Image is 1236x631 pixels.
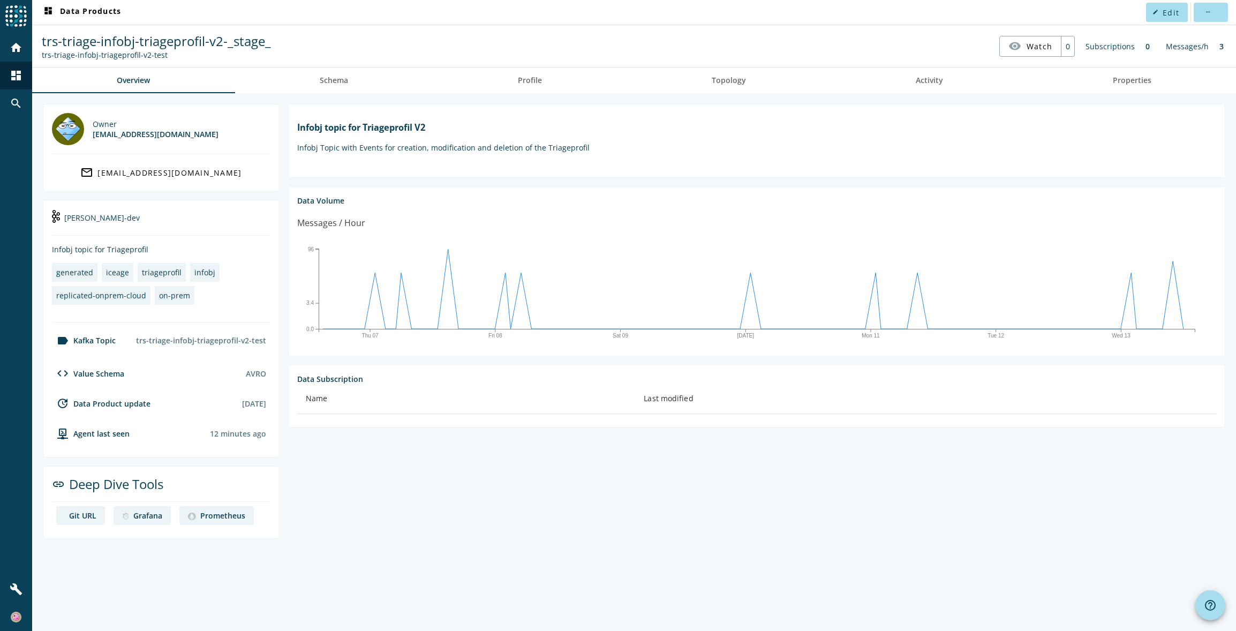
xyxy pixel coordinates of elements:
[1140,36,1155,57] div: 0
[106,267,129,277] div: iceage
[52,244,270,254] div: Infobj topic for Triageprofil
[1080,36,1140,57] div: Subscriptions
[5,5,27,27] img: spoud-logo.svg
[97,168,242,178] div: [EMAIL_ADDRESS][DOMAIN_NAME]
[93,129,218,139] div: [EMAIL_ADDRESS][DOMAIN_NAME]
[56,397,69,410] mat-icon: update
[862,333,880,339] text: Mon 11
[242,399,266,409] div: [DATE]
[1000,36,1061,56] button: Watch
[210,429,266,439] div: Agents typically reports every 15min to 1h
[42,50,271,60] div: Kafka Topic: trs-triage-infobj-triageprofil-v2-test
[42,6,121,19] span: Data Products
[1152,9,1158,15] mat-icon: edit
[306,300,314,306] text: 3.4
[122,513,129,520] img: deep dive image
[361,333,379,339] text: Thu 07
[52,397,150,410] div: Data Product update
[132,331,270,350] div: trs-triage-infobj-triageprofil-v2-test
[10,97,22,110] mat-icon: search
[488,333,502,339] text: Fri 08
[306,326,314,332] text: 0.0
[1027,37,1052,56] span: Watch
[613,333,628,339] text: Sat 09
[117,77,150,84] span: Overview
[52,475,270,502] div: Deep Dive Tools
[10,583,22,596] mat-icon: build
[1160,36,1214,57] div: Messages/h
[1112,333,1131,339] text: Wed 13
[1113,77,1151,84] span: Properties
[56,506,105,525] a: deep dive imageGit URL
[52,367,124,380] div: Value Schema
[52,334,116,347] div: Kafka Topic
[320,77,348,84] span: Schema
[246,369,266,379] div: AVRO
[56,290,146,301] div: replicated-onprem-cloud
[1061,36,1074,56] div: 0
[37,3,125,22] button: Data Products
[10,69,22,82] mat-icon: dashboard
[1204,599,1217,612] mat-icon: help_outline
[188,513,195,520] img: deep dive image
[159,290,190,301] div: on-prem
[52,427,130,440] div: agent-env-test
[297,142,1216,153] p: Infobj Topic with Events for creation, modification and deletion of the Triageprofil
[737,333,754,339] text: [DATE]
[1214,36,1229,57] div: 3
[1204,9,1210,15] mat-icon: more_horiz
[194,267,215,277] div: infobj
[133,510,162,521] div: Grafana
[69,510,96,521] div: Git URL
[52,163,270,182] a: [EMAIL_ADDRESS][DOMAIN_NAME]
[52,478,65,491] mat-icon: link
[635,384,1216,414] th: Last modified
[80,166,93,179] mat-icon: mail_outline
[56,334,69,347] mat-icon: label
[10,41,22,54] mat-icon: home
[93,119,218,129] div: Owner
[297,384,636,414] th: Name
[52,113,84,145] img: iceage@mobi.ch
[518,77,542,84] span: Profile
[42,6,55,19] mat-icon: dashboard
[142,267,182,277] div: triageprofil
[1008,40,1021,52] mat-icon: visibility
[297,216,365,230] div: Messages / Hour
[297,374,1216,384] div: Data Subscription
[916,77,943,84] span: Activity
[200,510,245,521] div: Prometheus
[56,367,69,380] mat-icon: code
[42,32,271,50] span: trs-triage-infobj-triageprofil-v2-_stage_
[179,506,253,525] a: deep dive imagePrometheus
[988,333,1004,339] text: Tue 12
[114,506,171,525] a: deep dive imageGrafana
[297,122,1216,133] h1: Infobj topic for Triageprofil V2
[1146,3,1188,22] button: Edit
[52,210,60,223] img: kafka-dev
[297,196,1216,206] div: Data Volume
[712,77,746,84] span: Topology
[52,209,270,236] div: [PERSON_NAME]-dev
[1163,7,1179,18] span: Edit
[11,612,21,622] img: 259ed7dfac5222f7bca45883c0824a13
[56,267,93,277] div: generated
[307,246,314,252] text: 96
